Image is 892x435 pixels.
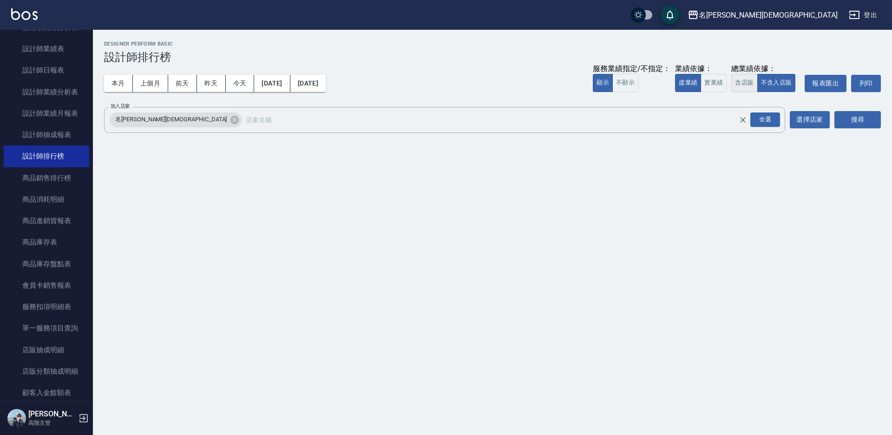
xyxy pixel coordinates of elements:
[243,112,755,128] input: 店家名稱
[612,74,638,92] button: 不顯示
[104,51,881,64] h3: 設計師排行榜
[675,74,701,92] button: 虛業績
[757,74,796,92] button: 不含入店販
[4,275,89,296] a: 會員卡銷售報表
[28,419,76,427] p: 高階主管
[168,75,197,92] button: 前天
[110,112,242,127] div: 名[PERSON_NAME][DEMOGRAPHIC_DATA]
[110,115,232,124] span: 名[PERSON_NAME][DEMOGRAPHIC_DATA]
[290,75,326,92] button: [DATE]
[4,231,89,253] a: 商品庫存表
[736,113,749,126] button: Clear
[4,167,89,189] a: 商品銷售排行榜
[731,74,757,92] button: 含店販
[4,317,89,339] a: 單一服務項目查詢
[4,38,89,59] a: 設計師業績表
[4,253,89,275] a: 商品庫存盤點表
[4,189,89,210] a: 商品消耗明細
[790,111,830,128] button: 選擇店家
[133,75,168,92] button: 上個月
[11,8,38,20] img: Logo
[593,74,613,92] button: 顯示
[661,6,679,24] button: save
[28,409,76,419] h5: [PERSON_NAME]
[845,7,881,24] button: 登出
[226,75,255,92] button: 今天
[684,6,841,25] button: 名[PERSON_NAME][DEMOGRAPHIC_DATA]
[834,111,881,128] button: 搜尋
[254,75,290,92] button: [DATE]
[851,75,881,92] button: 列印
[699,9,838,21] div: 名[PERSON_NAME][DEMOGRAPHIC_DATA]
[750,112,780,127] div: 全選
[4,210,89,231] a: 商品進銷貨報表
[197,75,226,92] button: 昨天
[731,64,800,74] div: 總業績依據：
[104,75,133,92] button: 本月
[4,59,89,81] a: 設計師日報表
[4,81,89,103] a: 設計師業績分析表
[593,64,670,74] div: 服務業績指定/不指定：
[111,103,130,110] label: 加入店家
[4,296,89,317] a: 服務扣項明細表
[748,111,782,129] button: Open
[4,339,89,361] a: 店販抽成明細
[701,74,727,92] button: 實業績
[4,103,89,124] a: 設計師業績月報表
[104,41,881,47] h2: Designer Perform Basic
[4,124,89,145] a: 設計師抽成報表
[675,64,727,74] div: 業績依據：
[805,75,846,92] button: 報表匯出
[4,145,89,167] a: 設計師排行榜
[4,382,89,403] a: 顧客入金餘額表
[4,361,89,382] a: 店販分類抽成明細
[7,409,26,428] img: Person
